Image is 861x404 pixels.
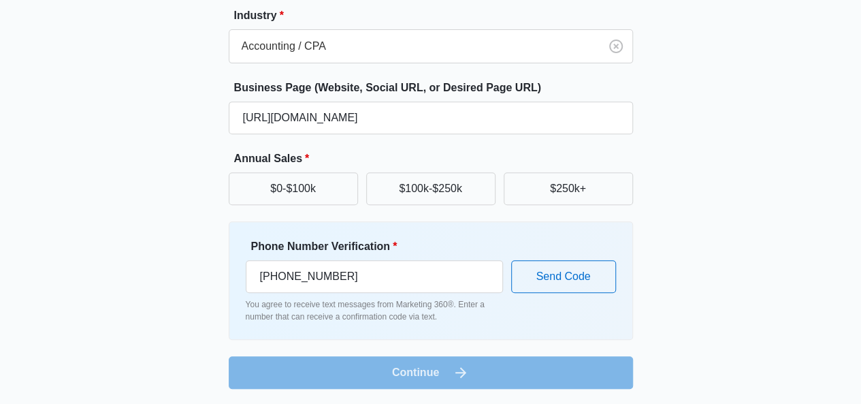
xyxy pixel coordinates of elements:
[366,172,496,205] button: $100k-$250k
[234,80,638,96] label: Business Page (Website, Social URL, or Desired Page URL)
[511,260,616,293] button: Send Code
[229,102,633,134] input: e.g. janesplumbing.com
[504,172,633,205] button: $250k+
[234,7,638,24] label: Industry
[246,298,503,323] p: You agree to receive text messages from Marketing 360®. Enter a number that can receive a confirm...
[229,172,358,205] button: $0-$100k
[246,260,503,293] input: Ex. +1-555-555-5555
[234,151,638,167] label: Annual Sales
[605,35,627,57] button: Clear
[251,238,508,255] label: Phone Number Verification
